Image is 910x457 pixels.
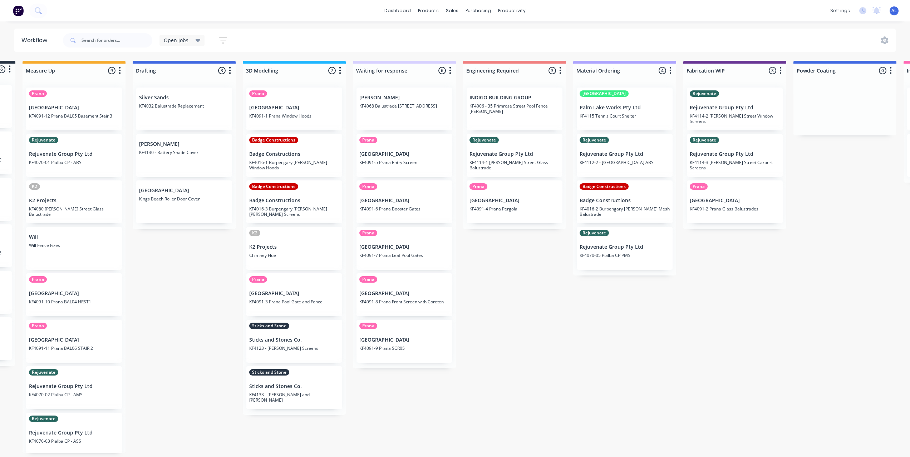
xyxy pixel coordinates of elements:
[29,105,119,111] p: [GEOGRAPHIC_DATA]
[359,299,449,304] p: KF4091-8 Prana Front Screen with Coreten
[580,244,670,250] p: Rejuvenate Group Pty Ltd
[359,137,377,143] div: Prana
[356,88,452,130] div: [PERSON_NAME]KF4068 Balustrade [STREET_ADDRESS]
[359,276,377,283] div: Prana
[467,88,562,130] div: INDIGO BUILDING GROUPKF4006 - 35 Primrose Street Pool Fence [PERSON_NAME]
[139,141,229,147] p: [PERSON_NAME]
[580,105,670,111] p: Palm Lake Works Pty Ltd
[249,183,298,190] div: Badge Constructions
[359,151,449,157] p: [GEOGRAPHIC_DATA]
[249,299,339,304] p: KF4091-3 Prana Pool Gate and Fence
[29,416,58,422] div: Rejuvenate
[356,320,452,363] div: Prana[GEOGRAPHIC_DATA]KF4091-9 Prana SCR05
[29,234,119,240] p: Will
[249,383,339,389] p: Sticks and Stones Co.
[359,337,449,343] p: [GEOGRAPHIC_DATA]
[26,88,122,130] div: Prana[GEOGRAPHIC_DATA]KF4091-12 Prana BAL05 Basement Stair 3
[356,134,452,177] div: Prana[GEOGRAPHIC_DATA]KF4091-5 Prana Entry Screen
[249,323,289,329] div: Sticks and Stone
[29,206,119,217] p: KF4080 [PERSON_NAME] Street Glass Balustrade
[29,183,40,190] div: K2
[414,5,442,16] div: products
[580,151,670,157] p: Rejuvenate Group Pty Ltd
[690,206,780,212] p: KF4091-2 Prana Glass Balustrades
[690,105,780,111] p: Rejuvenate Group Pty Ltd
[26,320,122,363] div: Prana[GEOGRAPHIC_DATA]KF4091-11 Prana BAL06 STAIR 2
[359,346,449,351] p: KF4091-9 Prana SCR05
[469,183,487,190] div: Prana
[249,198,339,204] p: Badge Constructions
[249,90,267,97] div: Prana
[26,413,122,456] div: RejuvenateRejuvenate Group Pty LtdKF4070-03 Pialba CP - ASS
[249,160,339,170] p: KF4016-1 Burpengary [PERSON_NAME] Window Hoods
[26,366,122,409] div: RejuvenateRejuvenate Group Pty LtdKF4070-02 Pialba CP - AMS
[356,227,452,270] div: Prana[GEOGRAPHIC_DATA]KF4091-7 Prana Leaf Pool Gates
[139,188,229,194] p: [GEOGRAPHIC_DATA]
[690,113,780,124] p: KF4114-2 [PERSON_NAME] Street Window Screens
[249,244,339,250] p: K2 Projects
[249,276,267,283] div: Prana
[249,230,260,236] div: K2
[136,134,232,177] div: [PERSON_NAME]KF4130 - Battery Shade Cover
[577,134,673,177] div: RejuvenateRejuvenate Group Pty LtdKF4112-2 - [GEOGRAPHIC_DATA] ABS
[29,323,47,329] div: Prana
[26,273,122,316] div: Prana[GEOGRAPHIC_DATA]KF4091-10 Prana BAL04 HRST1
[827,5,854,16] div: settings
[29,290,119,297] p: [GEOGRAPHIC_DATA]
[139,95,229,101] p: Silver Sands
[359,206,449,212] p: KF4091-6 Prana Booster Gates
[136,88,232,130] div: Silver SandsKF4032 Balustrade Replacement
[442,5,462,16] div: sales
[469,160,560,170] p: KF4114-1 [PERSON_NAME] Street Glass Balustrade
[359,95,449,101] p: [PERSON_NAME]
[359,244,449,250] p: [GEOGRAPHIC_DATA]
[29,383,119,389] p: Rejuvenate Group Pty Ltd
[26,134,122,177] div: RejuvenateRejuvenate Group Pty LtdKF4070-01 Pialba CP - ABS
[356,273,452,316] div: Prana[GEOGRAPHIC_DATA]KF4091-8 Prana Front Screen with Coreten
[577,227,673,270] div: RejuvenateRejuvenate Group Pty LtdKF4070-05 Pialba CP PMS
[467,180,562,223] div: Prana[GEOGRAPHIC_DATA]KF4091-4 Prana Pergola
[580,206,670,217] p: KF4016-2 Burpengary [PERSON_NAME] Mesh Balustrade
[249,346,339,351] p: KF4123 - [PERSON_NAME] Screens
[580,137,609,143] div: Rejuvenate
[29,151,119,157] p: Rejuvenate Group Pty Ltd
[246,320,342,363] div: Sticks and StoneSticks and Stones Co.KF4123 - [PERSON_NAME] Screens
[469,137,499,143] div: Rejuvenate
[29,430,119,436] p: Rejuvenate Group Pty Ltd
[82,33,152,48] input: Search for orders...
[359,230,377,236] div: Prana
[249,137,298,143] div: Badge Constructions
[462,5,495,16] div: purchasing
[690,160,780,170] p: KF4114-3 [PERSON_NAME] Street Carport Screens
[26,227,122,270] div: WillWill Fence Fixes
[690,198,780,204] p: [GEOGRAPHIC_DATA]
[469,151,560,157] p: Rejuvenate Group Pty Ltd
[577,180,673,223] div: Badge ConstructionsBadge ConstructionsKF4016-2 Burpengary [PERSON_NAME] Mesh Balustrade
[359,290,449,297] p: [GEOGRAPHIC_DATA]
[580,160,670,165] p: KF4112-2 - [GEOGRAPHIC_DATA] ABS
[249,253,339,258] p: Chimney Flue
[29,299,119,304] p: KF4091-10 Prana BAL04 HRST1
[467,134,562,177] div: RejuvenateRejuvenate Group Pty LtdKF4114-1 [PERSON_NAME] Street Glass Balustrade
[246,180,342,223] div: Badge ConstructionsBadge ConstructionsKF4016-3 Burpengary [PERSON_NAME] [PERSON_NAME] Screens
[577,88,673,130] div: [GEOGRAPHIC_DATA]Palm Lake Works Pty LtdKF4115 Tennis Court Shelter
[13,5,24,16] img: Factory
[359,253,449,258] p: KF4091-7 Prana Leaf Pool Gates
[469,103,560,114] p: KF4006 - 35 Primrose Street Pool Fence [PERSON_NAME]
[26,180,122,223] div: K2K2 ProjectsKF4080 [PERSON_NAME] Street Glass Balustrade
[359,103,449,109] p: KF4068 Balustrade [STREET_ADDRESS]
[249,392,339,403] p: KF4133 - [PERSON_NAME] and [PERSON_NAME]
[356,180,452,223] div: Prana[GEOGRAPHIC_DATA]KF4091-6 Prana Booster Gates
[690,137,719,143] div: Rejuvenate
[580,198,670,204] p: Badge Constructions
[495,5,529,16] div: productivity
[580,113,670,119] p: KF4115 Tennis Court Shelter
[164,36,188,44] span: Open Jobs
[139,150,229,155] p: KF4130 - Battery Shade Cover
[249,151,339,157] p: Badge Constructions
[469,95,560,101] p: INDIGO BUILDING GROUP
[29,137,58,143] div: Rejuvenate
[891,8,897,14] span: AL
[359,198,449,204] p: [GEOGRAPHIC_DATA]
[29,392,119,397] p: KF4070-02 Pialba CP - AMS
